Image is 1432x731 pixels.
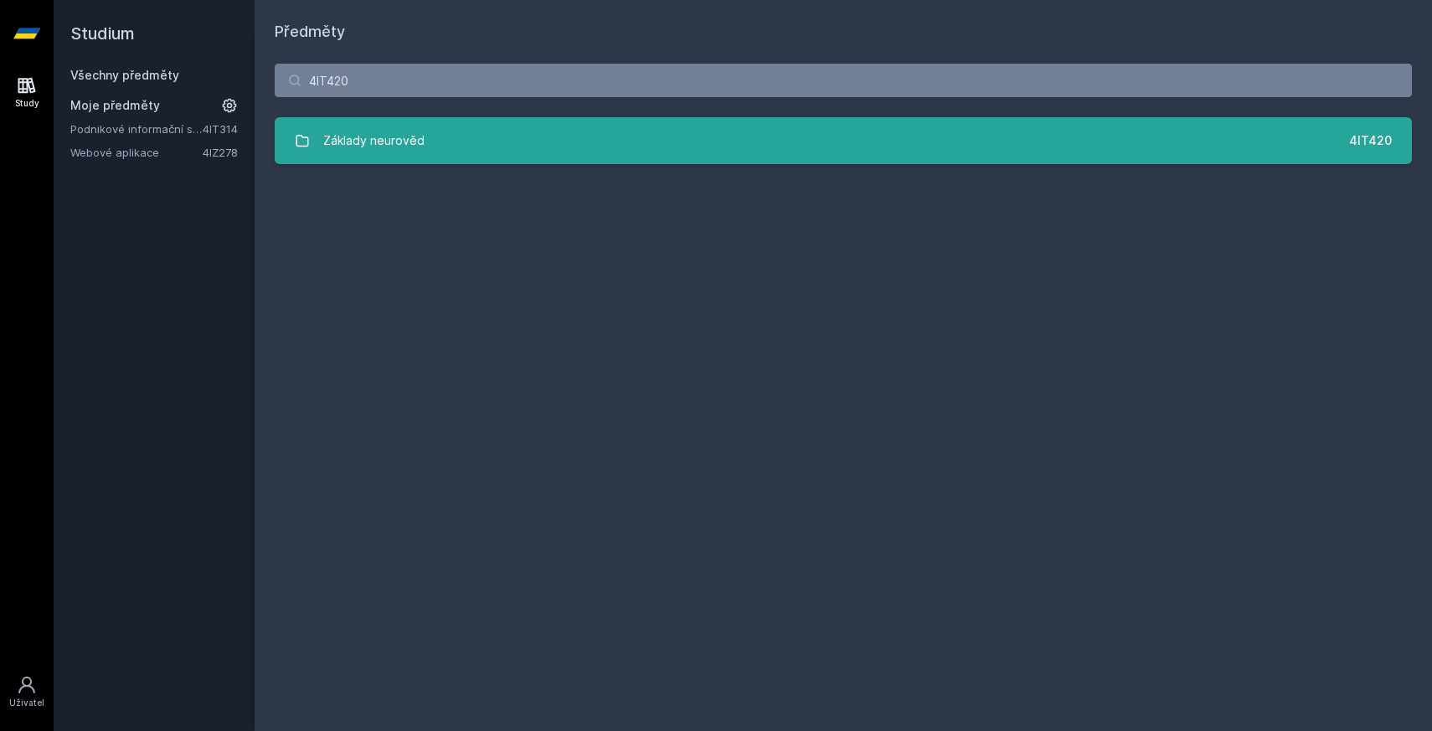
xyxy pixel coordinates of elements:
h1: Předměty [275,20,1412,44]
a: Uživatel [3,667,50,718]
a: Základy neurověd 4IT420 [275,117,1412,164]
a: Podnikové informační systémy [70,121,203,137]
div: 4IT420 [1349,132,1392,149]
div: Study [15,97,39,110]
a: Webové aplikace [70,144,203,161]
input: Název nebo ident předmětu… [275,64,1412,97]
a: Study [3,67,50,118]
span: Moje předměty [70,97,160,114]
a: Všechny předměty [70,68,179,82]
a: 4IT314 [203,122,238,136]
div: Uživatel [9,697,44,709]
div: Základy neurověd [323,124,425,157]
a: 4IZ278 [203,146,238,159]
